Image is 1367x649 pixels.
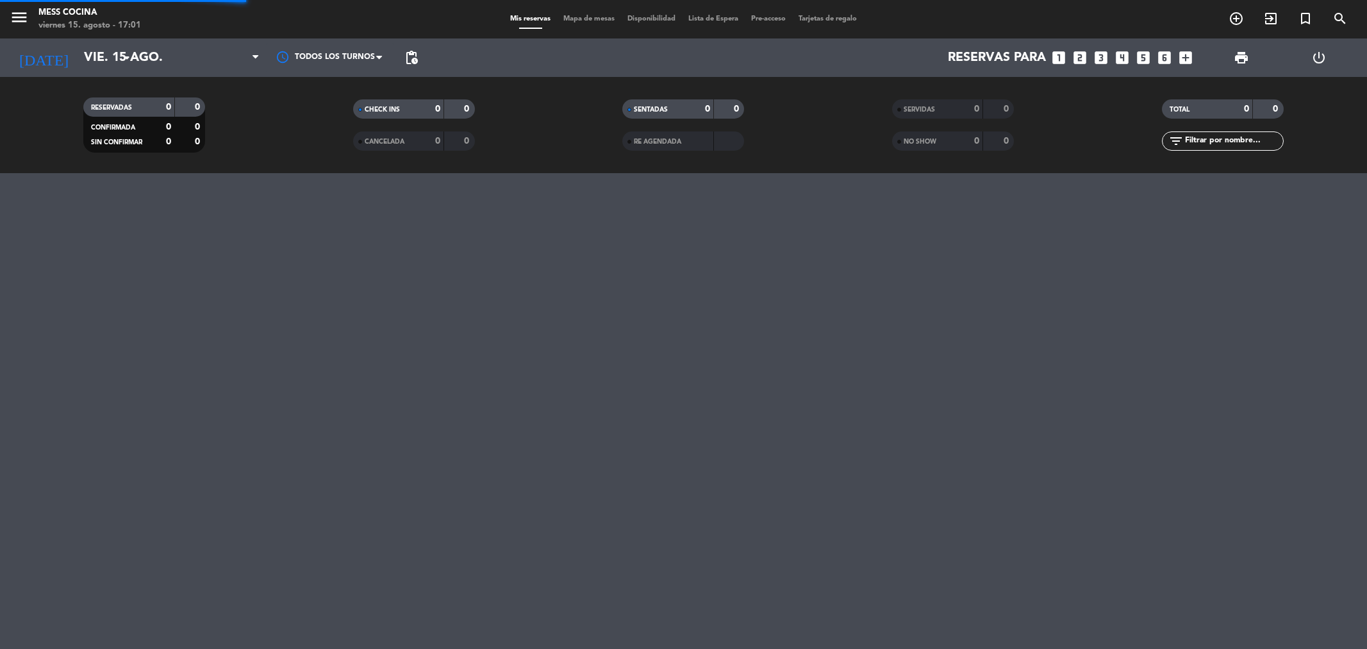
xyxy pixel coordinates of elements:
[38,19,141,32] div: viernes 15. agosto - 17:01
[1004,137,1011,146] strong: 0
[1280,38,1357,77] div: LOG OUT
[904,139,936,145] span: NO SHOW
[974,105,979,114] strong: 0
[464,137,472,146] strong: 0
[1177,49,1194,66] i: add_box
[1170,106,1189,113] span: TOTAL
[10,44,78,72] i: [DATE]
[745,15,792,22] span: Pre-acceso
[404,50,419,65] span: pending_actions
[792,15,863,22] span: Tarjetas de regalo
[1298,11,1313,26] i: turned_in_not
[91,105,132,111] span: RESERVADAS
[1273,105,1280,114] strong: 0
[1311,50,1327,65] i: power_settings_new
[974,137,979,146] strong: 0
[195,122,203,131] strong: 0
[621,15,682,22] span: Disponibilidad
[10,8,29,31] button: menu
[1263,11,1279,26] i: exit_to_app
[1332,11,1348,26] i: search
[435,105,440,114] strong: 0
[557,15,621,22] span: Mapa de mesas
[1114,49,1131,66] i: looks_4
[904,106,935,113] span: SERVIDAS
[634,139,681,145] span: RE AGENDADA
[1184,134,1283,148] input: Filtrar por nombre...
[119,50,135,65] i: arrow_drop_down
[1244,105,1249,114] strong: 0
[734,105,741,114] strong: 0
[682,15,745,22] span: Lista de Espera
[1168,133,1184,149] i: filter_list
[464,105,472,114] strong: 0
[705,105,710,114] strong: 0
[1229,11,1244,26] i: add_circle_outline
[504,15,557,22] span: Mis reservas
[1234,50,1249,65] span: print
[91,124,135,131] span: CONFIRMADA
[948,50,1046,65] span: Reservas para
[634,106,668,113] span: SENTADAS
[365,139,404,145] span: CANCELADA
[435,137,440,146] strong: 0
[1050,49,1067,66] i: looks_one
[365,106,400,113] span: CHECK INS
[1072,49,1088,66] i: looks_two
[166,122,171,131] strong: 0
[91,139,142,146] span: SIN CONFIRMAR
[166,137,171,146] strong: 0
[195,137,203,146] strong: 0
[1004,105,1011,114] strong: 0
[1156,49,1173,66] i: looks_6
[10,8,29,27] i: menu
[1135,49,1152,66] i: looks_5
[38,6,141,19] div: Mess Cocina
[1093,49,1109,66] i: looks_3
[195,103,203,112] strong: 0
[166,103,171,112] strong: 0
